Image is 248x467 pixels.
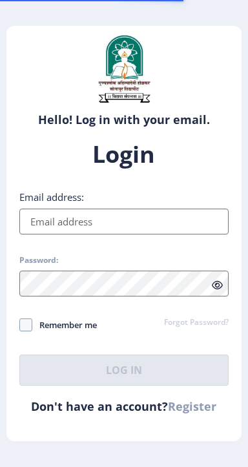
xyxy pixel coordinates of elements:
[32,317,97,333] span: Remember me
[19,255,58,265] label: Password:
[92,32,156,105] img: sulogo.png
[19,139,229,170] h1: Login
[164,317,229,329] a: Forgot Password?
[19,355,229,386] button: Log In
[19,191,84,203] label: Email address:
[16,112,232,127] h6: Hello! Log in with your email.
[19,399,229,414] h6: Don't have an account?
[168,399,216,414] a: Register
[19,209,229,234] input: Email address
